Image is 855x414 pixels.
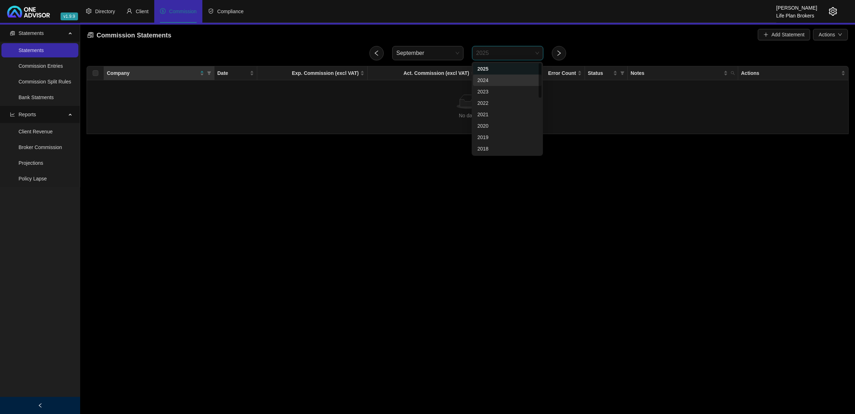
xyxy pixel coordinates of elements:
[10,112,15,117] span: line-chart
[738,66,849,80] th: Actions
[95,9,115,14] span: Directory
[217,69,248,77] span: Date
[477,122,537,130] div: 2020
[206,68,213,78] span: filter
[19,112,36,117] span: Reports
[136,9,149,14] span: Client
[19,129,53,134] a: Client Revenue
[545,69,576,77] span: Error Count
[370,69,469,77] span: Act. Commission (excl VAT)
[813,29,848,40] button: Actionsdown
[473,143,541,154] div: 2018
[473,63,541,75] div: 2025
[631,69,722,77] span: Notes
[160,8,166,14] span: dollar
[758,29,810,40] button: Add Statement
[473,97,541,109] div: 2022
[217,9,244,14] span: Compliance
[19,47,44,53] a: Statements
[542,66,585,80] th: Error Count
[829,7,837,16] span: setting
[620,71,625,75] span: filter
[473,86,541,97] div: 2023
[19,30,44,36] span: Statements
[61,12,78,20] span: v1.9.9
[763,32,768,37] span: plus
[473,109,541,120] div: 2021
[207,71,211,75] span: filter
[97,32,171,39] span: Commission Statements
[556,50,562,56] span: right
[477,88,537,96] div: 2023
[208,8,214,14] span: safety
[731,71,735,75] span: search
[819,31,835,39] span: Actions
[19,79,71,85] a: Commission Split Rules
[477,99,537,107] div: 2022
[87,32,94,38] span: reconciliation
[477,111,537,118] div: 2021
[476,46,539,60] span: 2025
[397,46,459,60] span: September
[126,8,132,14] span: user
[7,6,50,17] img: 2df55531c6924b55f21c4cf5d4484680-logo-light.svg
[585,66,628,80] th: Status
[107,69,198,77] span: Company
[19,160,43,166] a: Projections
[838,32,842,37] span: down
[214,66,257,80] th: Date
[19,144,62,150] a: Broker Commission
[628,66,738,80] th: Notes
[10,31,15,36] span: reconciliation
[619,68,626,78] span: filter
[257,66,368,80] th: Exp. Commission (excl VAT)
[477,65,537,73] div: 2025
[473,75,541,86] div: 2024
[776,10,817,17] div: Life Plan Brokers
[260,69,359,77] span: Exp. Commission (excl VAT)
[741,69,840,77] span: Actions
[473,132,541,143] div: 2019
[729,68,736,78] span: search
[93,112,843,119] div: No data
[776,2,817,10] div: [PERSON_NAME]
[38,403,43,408] span: left
[477,133,537,141] div: 2019
[588,69,612,77] span: Status
[19,94,54,100] a: Bank Statments
[19,176,47,182] a: Policy Lapse
[771,31,804,39] span: Add Statement
[477,145,537,153] div: 2018
[86,8,92,14] span: setting
[373,50,380,56] span: left
[477,76,537,84] div: 2024
[473,120,541,132] div: 2020
[368,66,478,80] th: Act. Commission (excl VAT)
[169,9,197,14] span: Commission
[19,63,63,69] a: Commission Entries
